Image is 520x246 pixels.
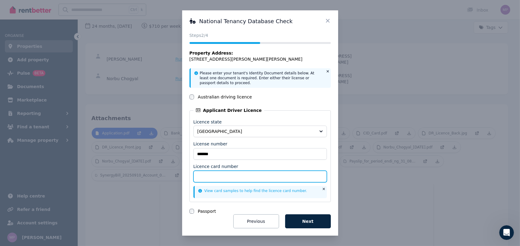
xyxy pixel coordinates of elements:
[14,163,58,168] b: Online application
[10,148,112,160] div: When potential tenants ask how to apply, tell them they can apply in two ways:
[30,8,76,14] p: The team can also help
[95,2,107,14] button: Home
[193,107,264,113] legend: Applicant Driver Licence
[10,19,76,25] div: What can we help with [DATE]?
[29,199,34,204] button: Upload attachment
[22,34,117,83] div: Hello. I have my first home open [DATE] for our property, should I have something to hand out to ...
[189,18,331,25] h3: National Tenancy Database Check
[193,141,228,147] label: License number
[5,187,117,197] textarea: Message…
[5,88,100,113] div: Please make sure to click the options to 'get more help' if we haven't answered your question.
[56,172,66,183] button: Scroll to bottom
[233,214,279,228] button: Previous
[104,197,114,207] button: Send a message…
[10,124,106,135] b: collect each potential tenant's details
[285,214,331,228] button: Next
[5,16,117,34] div: The RentBetter Team says…
[5,34,117,88] div: Michelle says…
[198,189,307,193] a: View card samples to help find the licence card number.
[4,2,16,14] button: go back
[198,208,216,214] label: Passport
[10,117,112,145] div: Great question! For your home open [DATE], you should and have the .
[19,199,24,204] button: Gif picker
[5,16,81,29] div: What can we help with [DATE]?
[10,130,108,141] b: web address ready for them to complete the application online
[193,119,222,124] label: Licence state
[10,91,95,109] div: Please make sure to click the options to 'get more help' if we haven't answered your question.
[107,2,118,13] div: Close
[189,51,233,55] span: Property Address:
[193,126,327,137] button: [GEOGRAPHIC_DATA]
[17,3,27,13] img: Profile image for The RentBetter Team
[197,128,314,134] span: [GEOGRAPHIC_DATA]
[5,88,117,114] div: The RentBetter Team says…
[189,56,302,62] span: [STREET_ADDRESS][PERSON_NAME][PERSON_NAME]
[193,163,238,169] label: Licence card number
[27,37,112,79] div: Hello. I have my first home open [DATE] for our property, should I have something to hand out to ...
[14,163,112,197] li: (preferred): Share the application link directly with them. You can find this in your RentBetter ...
[189,32,331,38] p: Steps 2 /4
[30,3,80,8] h1: The RentBetter Team
[200,71,322,85] p: Please enter your tenant's Identity Document details below. At least one document is required. En...
[11,141,16,145] a: Source reference 5610278:
[499,225,514,240] iframe: Intercom live chat
[39,199,44,204] button: Start recording
[9,199,14,204] button: Emoji picker
[198,94,252,100] label: Australian driving licence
